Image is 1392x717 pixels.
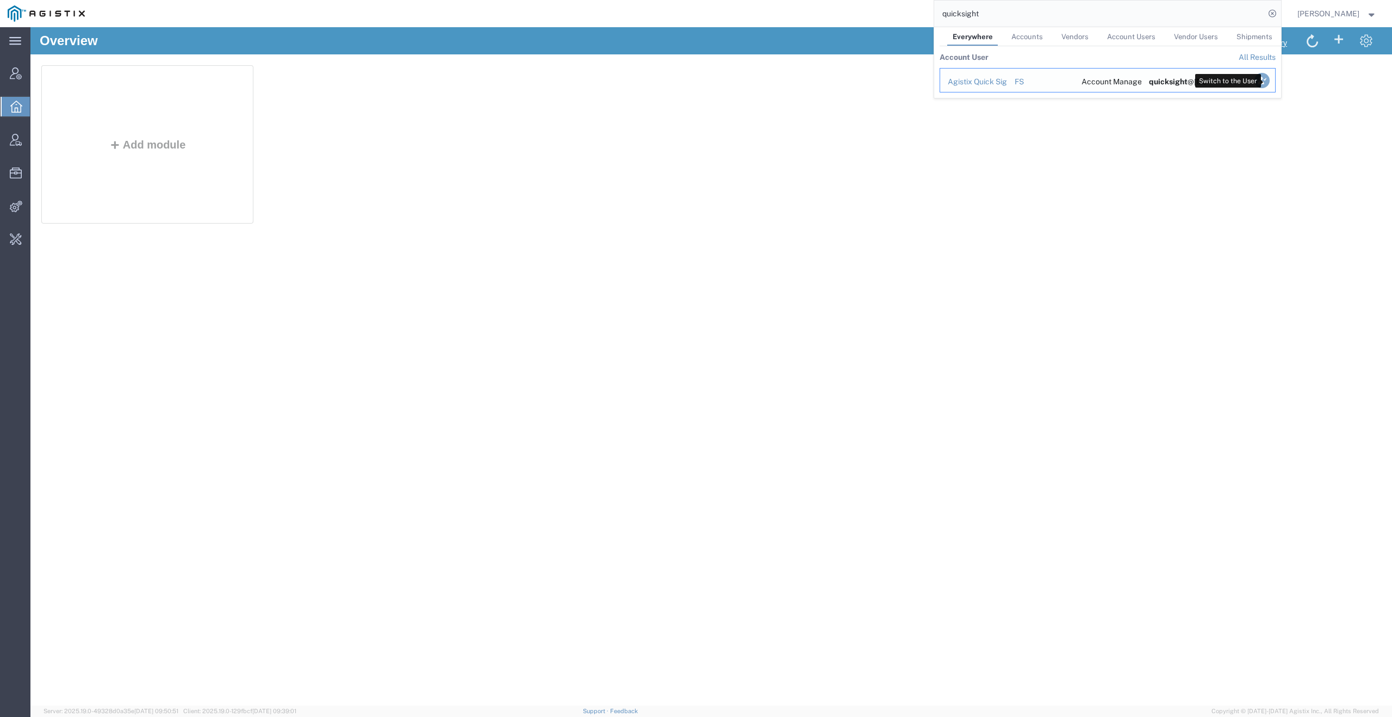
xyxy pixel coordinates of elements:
div: Active [1216,76,1241,88]
table: Search Results [940,46,1281,98]
a: Feedback [610,708,638,714]
div: Account Manager [1082,76,1134,88]
button: Add module [76,112,159,123]
a: View all account users found by criterion [1239,53,1276,61]
span: quicksight [1148,77,1187,86]
span: Copyright © [DATE]-[DATE] Agistix Inc., All Rights Reserved [1211,707,1379,716]
a: Support [583,708,610,714]
span: Everywhere [953,33,993,41]
img: logo [8,5,85,22]
span: [DATE] 09:39:01 [252,708,296,714]
span: Daria Moshkova [1297,8,1359,20]
span: Server: 2025.19.0-49328d0a35e [43,708,178,714]
span: Accounts [1011,33,1043,41]
span: Vendors [1061,33,1089,41]
th: Account User [940,46,989,68]
span: [DATE] 09:50:51 [134,708,178,714]
span: Vendor Users [1174,33,1218,41]
button: [PERSON_NAME] [1297,7,1377,20]
span: Account Users [1107,33,1155,41]
div: quicksight@agistix.com [1148,76,1201,88]
span: Client: 2025.19.0-129fbcf [183,708,296,714]
span: Shipments [1236,33,1272,41]
div: Agistix Quick Sight Service User [948,76,999,88]
input: Search for shipment number, reference number [934,1,1265,27]
iframe: FS Legacy Container [30,27,1392,706]
div: FS [1014,76,1066,88]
